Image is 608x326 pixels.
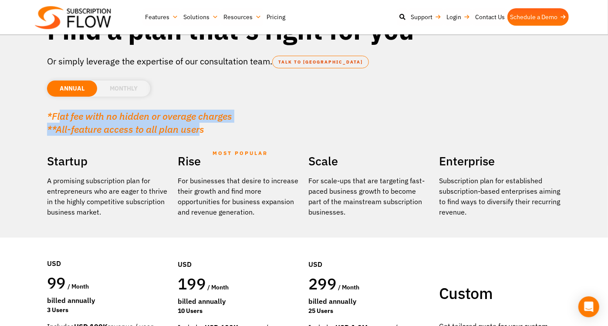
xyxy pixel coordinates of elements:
[264,8,288,26] a: Pricing
[308,151,430,171] h2: Scale
[207,283,229,291] span: / month
[444,8,473,26] a: Login
[308,306,430,316] div: 25 Users
[47,175,169,217] p: A promising subscription plan for entrepreneurs who are eager to thrive in the highly competitive...
[178,306,300,316] div: 10 Users
[47,110,232,122] em: *Flat fee with no hidden or overage charges
[578,296,599,317] div: Open Intercom Messenger
[308,233,430,274] div: USD
[47,81,97,97] li: ANNUAL
[439,151,561,171] h2: Enterprise
[178,151,300,171] h2: Rise
[97,81,150,97] li: MONTHLY
[178,273,206,294] span: 199
[47,55,561,68] p: Or simply leverage the expertise of our consultation team.
[47,151,169,171] h2: Startup
[181,8,221,26] a: Solutions
[47,306,169,315] div: 3 Users
[178,175,300,217] div: For businesses that desire to increase their growth and find more opportunities for business expa...
[308,175,430,217] div: For scale-ups that are targeting fast-paced business growth to become part of the mainstream subs...
[47,13,561,46] h1: Find a plan that's right for you
[473,8,507,26] a: Contact Us
[178,233,300,274] div: USD
[47,272,66,293] span: 99
[507,8,569,26] a: Schedule a Demo
[47,123,204,135] em: **All-feature access to all plan users
[213,143,268,163] span: MOST POPULAR
[308,296,430,306] div: Billed Annually
[272,56,369,68] a: TALK TO [GEOGRAPHIC_DATA]
[221,8,264,26] a: Resources
[68,282,89,290] span: / month
[338,283,359,291] span: / month
[308,273,336,294] span: 299
[408,8,444,26] a: Support
[439,283,493,303] span: Custom
[35,6,111,29] img: Subscriptionflow
[47,295,169,306] div: Billed Annually
[47,232,169,273] div: USD
[439,175,561,217] p: Subscription plan for established subscription-based enterprises aiming to find ways to diversify...
[178,296,300,306] div: Billed Annually
[142,8,181,26] a: Features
